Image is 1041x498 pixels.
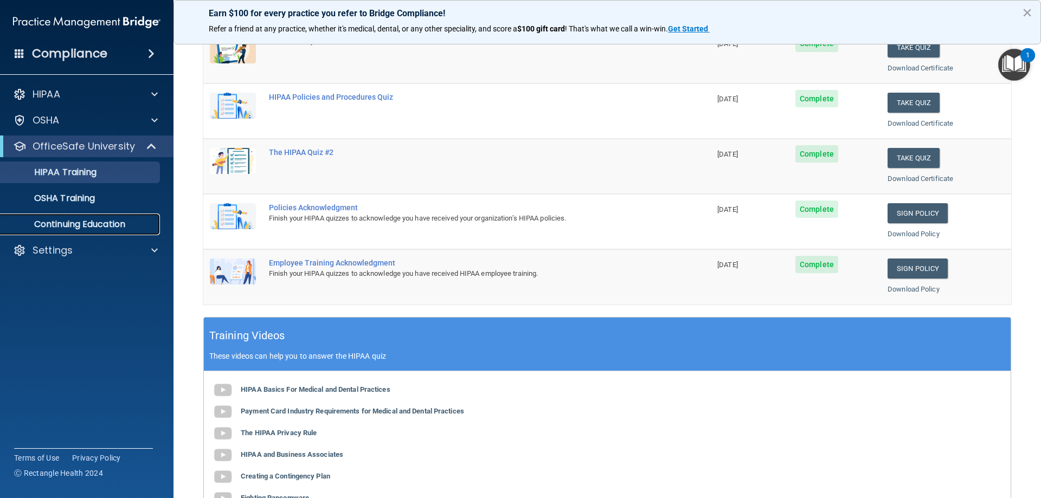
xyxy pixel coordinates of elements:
[33,140,135,153] p: OfficeSafe University
[212,379,234,401] img: gray_youtube_icon.38fcd6cc.png
[14,452,59,463] a: Terms of Use
[269,258,657,267] div: Employee Training Acknowledgment
[209,326,285,345] h5: Training Videos
[269,148,657,157] div: The HIPAA Quiz #2
[212,444,234,466] img: gray_youtube_icon.38fcd6cc.png
[517,24,565,33] strong: $100 gift card
[565,24,668,33] span: ! That's what we call a win-win.
[241,429,317,437] b: The HIPAA Privacy Rule
[668,24,710,33] a: Get Started
[269,93,657,101] div: HIPAA Policies and Procedures Quiz
[888,119,953,127] a: Download Certificate
[795,256,838,273] span: Complete
[241,385,390,393] b: HIPAA Basics For Medical and Dental Practices
[13,88,158,101] a: HIPAA
[33,88,60,101] p: HIPAA
[795,145,838,163] span: Complete
[212,466,234,488] img: gray_youtube_icon.38fcd6cc.png
[717,40,738,48] span: [DATE]
[1026,55,1030,69] div: 1
[13,114,158,127] a: OSHA
[212,423,234,444] img: gray_youtube_icon.38fcd6cc.png
[668,24,708,33] strong: Get Started
[212,401,234,423] img: gray_youtube_icon.38fcd6cc.png
[888,203,948,223] a: Sign Policy
[7,193,95,204] p: OSHA Training
[888,37,940,57] button: Take Quiz
[241,407,464,415] b: Payment Card Industry Requirements for Medical and Dental Practices
[209,352,1005,360] p: These videos can help you to answer the HIPAA quiz
[717,150,738,158] span: [DATE]
[795,201,838,218] span: Complete
[13,244,158,257] a: Settings
[33,244,73,257] p: Settings
[209,8,1006,18] p: Earn $100 for every practice you refer to Bridge Compliance!
[717,205,738,214] span: [DATE]
[888,258,948,279] a: Sign Policy
[717,95,738,103] span: [DATE]
[72,452,121,463] a: Privacy Policy
[269,212,657,225] div: Finish your HIPAA quizzes to acknowledge you have received your organization’s HIPAA policies.
[14,468,103,478] span: Ⓒ Rectangle Health 2024
[7,167,97,178] p: HIPAA Training
[269,267,657,280] div: Finish your HIPAA quizzes to acknowledge you have received HIPAA employee training.
[269,203,657,212] div: Policies Acknowledgment
[241,450,343,458] b: HIPAA and Business Associates
[33,114,60,127] p: OSHA
[717,261,738,269] span: [DATE]
[888,93,940,113] button: Take Quiz
[888,285,940,293] a: Download Policy
[32,46,107,61] h4: Compliance
[7,219,155,230] p: Continuing Education
[13,11,160,33] img: PMB logo
[209,24,517,33] span: Refer a friend at any practice, whether it's medical, dental, or any other speciality, and score a
[888,230,940,238] a: Download Policy
[853,421,1028,464] iframe: Drift Widget Chat Controller
[1022,4,1032,21] button: Close
[888,148,940,168] button: Take Quiz
[13,140,157,153] a: OfficeSafe University
[888,64,953,72] a: Download Certificate
[888,174,953,183] a: Download Certificate
[795,90,838,107] span: Complete
[998,49,1030,81] button: Open Resource Center, 1 new notification
[241,472,330,480] b: Creating a Contingency Plan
